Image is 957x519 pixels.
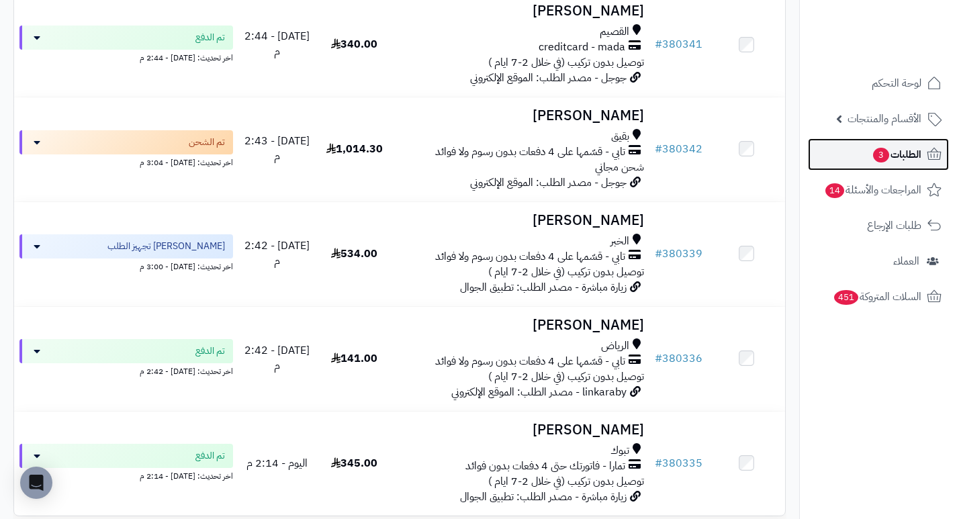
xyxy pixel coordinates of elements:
span: تمارا - فاتورتك حتى 4 دفعات بدون فوائد [465,459,625,474]
h3: [PERSON_NAME] [398,318,644,333]
span: تابي - قسّمها على 4 دفعات بدون رسوم ولا فوائد [435,144,625,160]
span: 14 [825,183,844,198]
span: الرياض [601,338,629,354]
span: تم الدفع [195,31,225,44]
span: زيارة مباشرة - مصدر الطلب: تطبيق الجوال [460,489,627,505]
span: زيارة مباشرة - مصدر الطلب: تطبيق الجوال [460,279,627,295]
a: الطلبات3 [808,138,949,171]
span: creditcard - mada [539,40,625,55]
a: لوحة التحكم [808,67,949,99]
span: توصيل بدون تركيب (في خلال 2-7 ايام ) [488,54,644,70]
span: [DATE] - 2:42 م [244,238,310,269]
span: 141.00 [331,350,377,367]
span: # [655,141,662,157]
span: اليوم - 2:14 م [246,455,308,471]
span: بقيق [611,129,629,144]
span: لوحة التحكم [872,74,921,93]
a: المراجعات والأسئلة14 [808,174,949,206]
a: السلات المتروكة451 [808,281,949,313]
span: # [655,36,662,52]
span: جوجل - مصدر الطلب: الموقع الإلكتروني [470,70,627,86]
span: # [655,246,662,262]
span: العملاء [893,252,919,271]
div: اخر تحديث: [DATE] - 3:00 م [19,258,233,273]
span: linkaraby - مصدر الطلب: الموقع الإلكتروني [451,384,627,400]
span: توصيل بدون تركيب (في خلال 2-7 ايام ) [488,264,644,280]
span: 534.00 [331,246,377,262]
a: #380342 [655,141,702,157]
span: السلات المتروكة [833,287,921,306]
span: تبوك [610,443,629,459]
a: #380341 [655,36,702,52]
span: # [655,455,662,471]
span: 1,014.30 [326,141,383,157]
div: اخر تحديث: [DATE] - 2:44 م [19,50,233,64]
span: 340.00 [331,36,377,52]
a: #380339 [655,246,702,262]
span: 451 [834,290,858,305]
span: تم الدفع [195,344,225,358]
h3: [PERSON_NAME] [398,213,644,228]
span: [DATE] - 2:44 م [244,28,310,60]
a: #380336 [655,350,702,367]
span: تابي - قسّمها على 4 دفعات بدون رسوم ولا فوائد [435,249,625,265]
span: توصيل بدون تركيب (في خلال 2-7 ايام ) [488,369,644,385]
span: الأقسام والمنتجات [848,109,921,128]
div: اخر تحديث: [DATE] - 2:42 م [19,363,233,377]
span: 3 [873,148,889,162]
span: تم الشحن [189,136,225,149]
span: [PERSON_NAME] تجهيز الطلب [107,240,225,253]
span: الطلبات [872,145,921,164]
img: logo-2.png [866,38,944,66]
span: المراجعات والأسئلة [824,181,921,199]
h3: [PERSON_NAME] [398,3,644,19]
span: طلبات الإرجاع [867,216,921,235]
span: [DATE] - 2:42 م [244,342,310,374]
span: توصيل بدون تركيب (في خلال 2-7 ايام ) [488,473,644,489]
div: اخر تحديث: [DATE] - 2:14 م [19,468,233,482]
a: #380335 [655,455,702,471]
span: [DATE] - 2:43 م [244,133,310,164]
div: اخر تحديث: [DATE] - 3:04 م [19,154,233,169]
a: العملاء [808,245,949,277]
span: الخبر [610,234,629,249]
span: جوجل - مصدر الطلب: الموقع الإلكتروني [470,175,627,191]
span: تابي - قسّمها على 4 دفعات بدون رسوم ولا فوائد [435,354,625,369]
span: # [655,350,662,367]
span: تم الدفع [195,449,225,463]
h3: [PERSON_NAME] [398,108,644,124]
span: 345.00 [331,455,377,471]
h3: [PERSON_NAME] [398,422,644,438]
span: شحن مجاني [595,159,644,175]
div: Open Intercom Messenger [20,467,52,499]
span: القصيم [600,24,629,40]
a: طلبات الإرجاع [808,209,949,242]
